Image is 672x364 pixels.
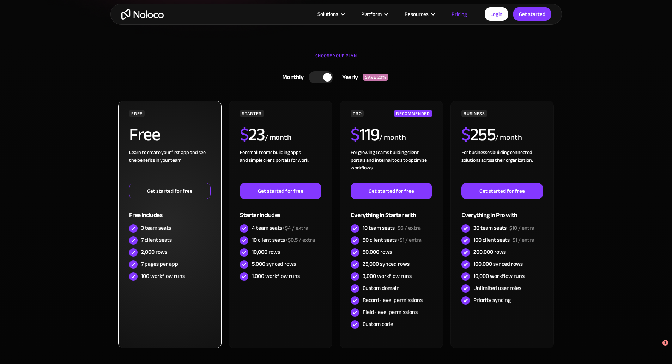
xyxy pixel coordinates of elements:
[252,248,280,256] div: 10,000 rows
[473,272,525,280] div: 10,000 workflow runs
[240,118,249,151] span: $
[363,74,388,81] div: SAVE 20%
[317,10,338,19] div: Solutions
[473,224,534,232] div: 30 team seats
[309,10,352,19] div: Solutions
[510,235,534,245] span: +$1 / extra
[351,110,364,117] div: PRO
[265,132,291,143] div: / month
[129,149,210,183] div: Learn to create your first app and see the benefits in your team ‍
[443,10,476,19] a: Pricing
[379,132,406,143] div: / month
[513,7,551,21] a: Get started
[394,110,432,117] div: RECOMMENDED
[129,183,210,199] a: Get started for free
[240,199,321,222] div: Starter includes
[363,320,393,328] div: Custom code
[363,260,410,268] div: 25,000 synced rows
[363,224,421,232] div: 10 team seats
[252,260,296,268] div: 5,000 synced rows
[282,223,308,233] span: +$4 / extra
[141,260,178,268] div: 7 pages per app
[141,224,171,232] div: 3 team seats
[240,126,265,143] h2: 23
[662,340,668,346] span: 1
[485,7,508,21] a: Login
[129,199,210,222] div: Free includes
[461,110,487,117] div: BUSINESS
[240,149,321,183] div: For small teams building apps and simple client portals for work. ‍
[461,118,470,151] span: $
[363,248,392,256] div: 50,000 rows
[363,272,412,280] div: 3,000 workflow runs
[461,183,543,199] a: Get started for free
[531,296,672,345] iframe: Intercom notifications message
[141,236,172,244] div: 7 client seats
[240,183,321,199] a: Get started for free
[461,199,543,222] div: Everything in Pro with
[333,72,363,83] div: Yearly
[473,248,506,256] div: 200,000 rows
[495,132,522,143] div: / month
[648,340,665,357] iframe: Intercom live chat
[252,224,308,232] div: 4 team seats
[363,308,418,316] div: Field-level permissions
[129,126,160,143] h2: Free
[473,260,523,268] div: 100,000 synced rows
[141,272,185,280] div: 100 workflow runs
[351,199,432,222] div: Everything in Starter with
[363,284,400,292] div: Custom domain
[363,236,422,244] div: 50 client seats
[461,126,495,143] h2: 255
[396,10,443,19] div: Resources
[395,223,421,233] span: +$6 / extra
[351,126,379,143] h2: 119
[141,248,167,256] div: 2,000 rows
[363,296,423,304] div: Record-level permissions
[473,284,521,292] div: Unlimited user roles
[473,296,511,304] div: Priority syncing
[240,110,264,117] div: STARTER
[361,10,382,19] div: Platform
[351,118,359,151] span: $
[405,10,429,19] div: Resources
[461,149,543,183] div: For businesses building connected solutions across their organization. ‍
[273,72,309,83] div: Monthly
[352,10,396,19] div: Platform
[252,236,315,244] div: 10 client seats
[129,110,145,117] div: FREE
[351,183,432,199] a: Get started for free
[121,9,164,20] a: home
[351,149,432,183] div: For growing teams building client portals and internal tools to optimize workflows.
[507,223,534,233] span: +$10 / extra
[117,50,555,68] div: CHOOSE YOUR PLAN
[285,235,315,245] span: +$0.5 / extra
[473,236,534,244] div: 100 client seats
[397,235,422,245] span: +$1 / extra
[252,272,300,280] div: 1,000 workflow runs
